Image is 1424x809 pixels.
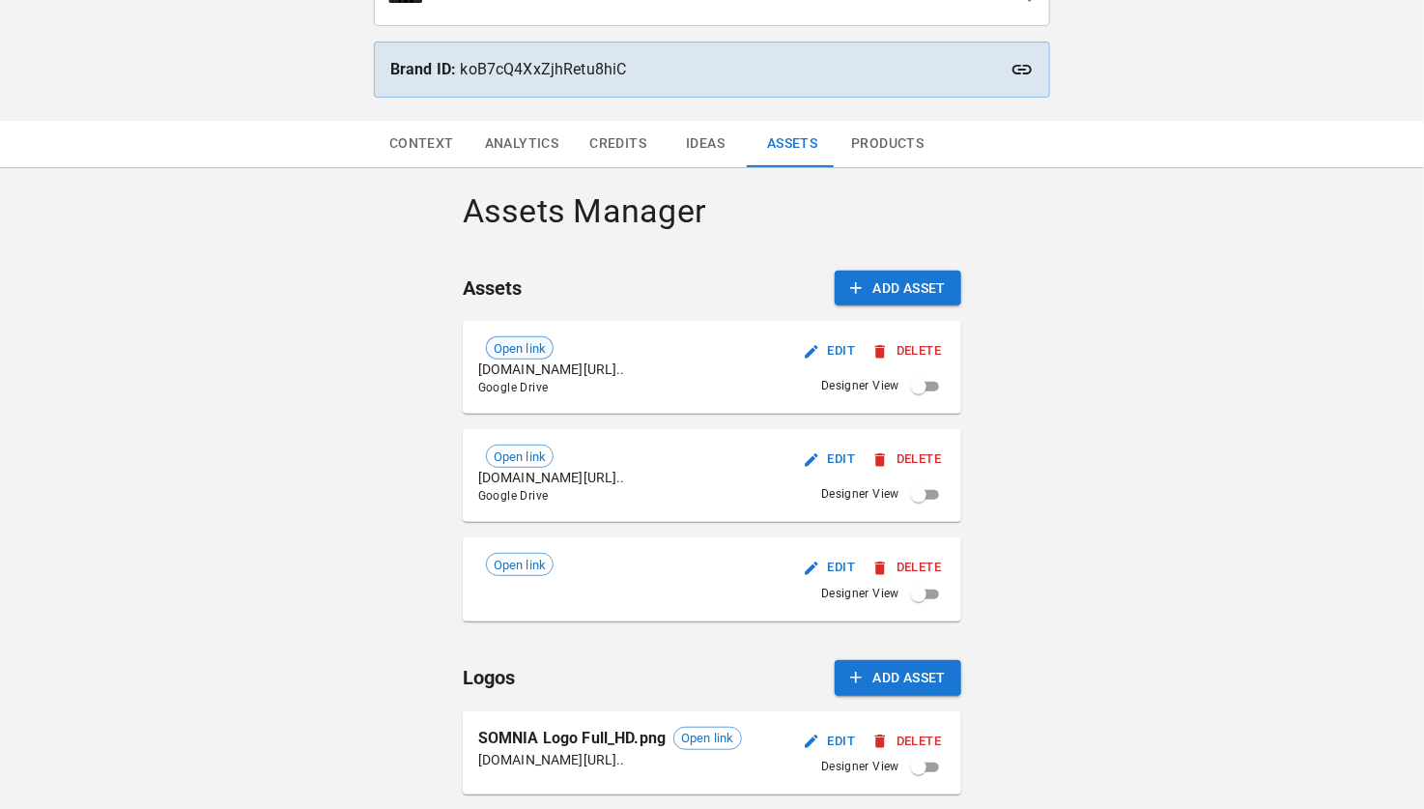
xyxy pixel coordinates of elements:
[463,662,516,693] h6: Logos
[478,750,742,769] p: [DOMAIN_NAME][URL]..
[463,191,961,232] h4: Assets Manager
[478,468,625,487] p: [DOMAIN_NAME][URL]..
[869,336,946,366] button: Delete
[374,121,470,167] button: Context
[799,727,861,757] button: Edit
[486,336,554,360] div: Open link
[574,121,662,167] button: Credits
[674,729,740,748] span: Open link
[869,445,946,475] button: Delete
[799,445,861,475] button: Edit
[390,60,456,78] strong: Brand ID:
[487,448,553,467] span: Open link
[662,121,749,167] button: Ideas
[478,360,625,379] p: [DOMAIN_NAME][URL]..
[835,660,962,696] button: Add Asset
[749,121,836,167] button: Assets
[799,336,861,366] button: Edit
[478,727,666,750] p: SOMNIA Logo Full_HD.png
[487,339,553,359] span: Open link
[486,553,554,576] div: Open link
[821,377,899,396] span: Designer View
[869,553,946,583] button: Delete
[478,487,625,506] span: Google Drive
[478,379,625,398] span: Google Drive
[821,758,899,777] span: Designer View
[673,727,741,750] div: Open link
[390,58,1034,81] p: koB7cQ4XxZjhRetu8hiC
[470,121,575,167] button: Analytics
[463,273,523,303] h6: Assets
[487,556,553,575] span: Open link
[869,727,946,757] button: Delete
[821,585,899,604] span: Designer View
[835,271,962,306] button: Add Asset
[486,445,554,468] div: Open link
[836,121,939,167] button: Products
[821,485,899,505] span: Designer View
[799,553,861,583] button: Edit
